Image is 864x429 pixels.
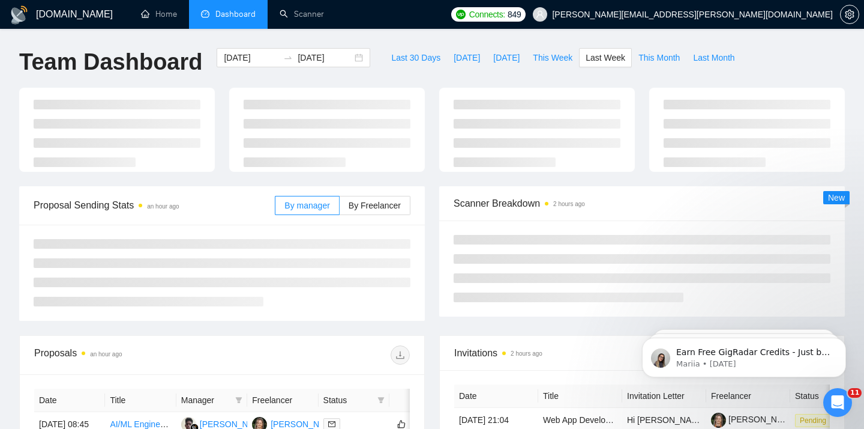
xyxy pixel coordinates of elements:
span: filter [377,397,385,404]
a: homeHome [141,9,177,19]
th: Date [454,385,538,408]
input: Start date [224,51,278,64]
span: Last Week [586,51,625,64]
span: 849 [508,8,521,21]
span: By Freelancer [349,201,401,210]
time: 2 hours ago [553,201,585,207]
span: 11 [848,388,862,398]
span: Manager [181,394,230,407]
img: logo [10,5,29,25]
span: Last 30 Days [391,51,440,64]
span: dashboard [201,10,209,18]
span: filter [375,391,387,409]
img: c1jAVRRm5OWtzINurvG_n1C4sHLEK6PX3YosBnI2IZBEJRv5XQ2vaVIXksxUv1o8gt [711,413,726,428]
button: setting [840,5,859,24]
iframe: Intercom live chat [823,388,852,417]
button: This Week [526,48,579,67]
span: to [283,53,293,62]
h1: Team Dashboard [19,48,202,76]
th: Title [105,389,176,412]
button: Last 30 Days [385,48,447,67]
th: Title [538,385,622,408]
span: filter [233,391,245,409]
span: [DATE] [493,51,520,64]
a: Pending [795,415,836,425]
time: an hour ago [147,203,179,210]
a: IM[PERSON_NAME] [252,419,340,428]
span: user [536,10,544,19]
button: [DATE] [487,48,526,67]
span: mail [328,421,335,428]
span: This Week [533,51,572,64]
span: Status [323,394,373,407]
span: filter [235,397,242,404]
a: searchScanner [280,9,324,19]
input: End date [298,51,352,64]
span: New [828,193,845,202]
button: [DATE] [447,48,487,67]
span: Pending [795,414,831,427]
span: like [397,419,406,429]
time: an hour ago [90,351,122,357]
a: Web App Development for Veteran Health & Resources Hub [543,415,767,425]
a: AI/ML Engineer for LLM Chatbot with RAG Capabilities [110,419,314,429]
span: By manager [284,201,329,210]
th: Manager [176,389,247,412]
img: upwork-logo.png [456,10,466,19]
th: Invitation Letter [622,385,706,408]
button: Last Week [579,48,632,67]
span: Proposal Sending Stats [34,198,275,213]
span: Dashboard [215,9,256,19]
th: Date [34,389,105,412]
a: AK[PERSON_NAME] [181,419,269,428]
span: Scanner Breakdown [454,196,830,211]
a: [PERSON_NAME] [711,415,797,424]
div: Proposals [34,345,222,365]
button: This Month [632,48,686,67]
span: This Month [638,51,680,64]
button: Last Month [686,48,741,67]
span: Invitations [454,345,830,361]
span: Last Month [693,51,734,64]
time: 2 hours ago [511,350,542,357]
th: Freelancer [247,389,318,412]
span: Connects: [469,8,505,21]
span: swap-right [283,53,293,62]
a: setting [840,10,859,19]
span: setting [841,10,859,19]
iframe: Intercom notifications message [624,312,864,397]
span: [DATE] [454,51,480,64]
